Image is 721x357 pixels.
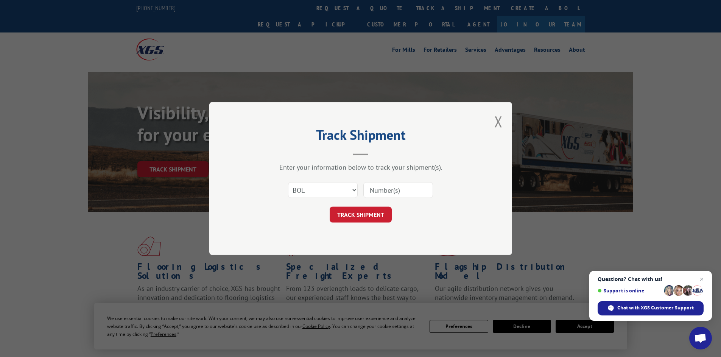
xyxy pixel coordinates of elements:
[598,276,704,282] span: Questions? Chat with us!
[363,182,433,198] input: Number(s)
[689,327,712,349] a: Open chat
[494,111,503,131] button: Close modal
[247,163,474,172] div: Enter your information below to track your shipment(s).
[598,288,661,294] span: Support is online
[617,304,694,311] span: Chat with XGS Customer Support
[247,130,474,144] h2: Track Shipment
[330,207,392,223] button: TRACK SHIPMENT
[598,301,704,315] span: Chat with XGS Customer Support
